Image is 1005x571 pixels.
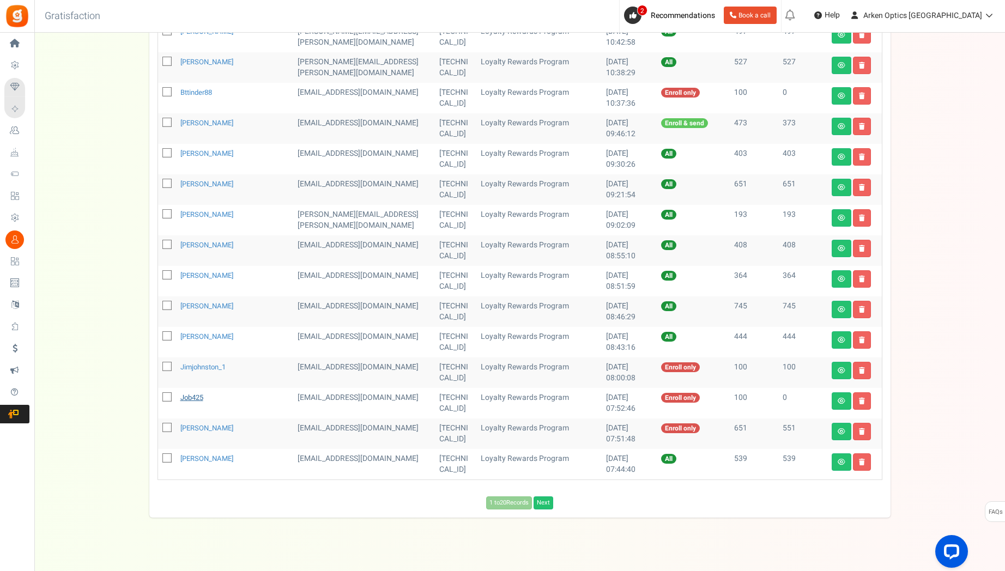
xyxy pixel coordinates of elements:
[730,113,778,144] td: 473
[435,388,476,418] td: [TECHNICAL_ID]
[33,5,112,27] h3: Gratisfaction
[838,276,845,282] i: View details
[730,144,778,174] td: 403
[859,184,865,191] i: Delete user
[778,357,827,388] td: 100
[778,52,827,83] td: 527
[180,57,233,67] a: [PERSON_NAME]
[180,118,233,128] a: [PERSON_NAME]
[476,113,602,144] td: Loyalty Rewards Program
[637,5,647,16] span: 2
[476,22,602,52] td: Loyalty Rewards Program
[661,149,676,159] span: All
[661,393,700,403] span: Enroll only
[476,357,602,388] td: Loyalty Rewards Program
[293,52,435,83] td: [PERSON_NAME][EMAIL_ADDRESS][PERSON_NAME][DOMAIN_NAME]
[180,392,203,403] a: job425
[476,266,602,296] td: Loyalty Rewards Program
[859,306,865,313] i: Delete user
[661,271,676,281] span: All
[661,332,676,342] span: All
[859,245,865,252] i: Delete user
[730,205,778,235] td: 193
[838,93,845,99] i: View details
[602,418,656,449] td: [DATE] 07:51:48
[476,144,602,174] td: Loyalty Rewards Program
[838,428,845,435] i: View details
[293,205,435,235] td: [PERSON_NAME][EMAIL_ADDRESS][PERSON_NAME][DOMAIN_NAME]
[730,22,778,52] td: 497
[435,174,476,205] td: [TECHNICAL_ID]
[180,179,233,189] a: [PERSON_NAME]
[180,453,233,464] a: [PERSON_NAME]
[476,174,602,205] td: Loyalty Rewards Program
[180,240,233,250] a: [PERSON_NAME]
[859,459,865,465] i: Delete user
[730,327,778,357] td: 444
[293,22,435,52] td: [PERSON_NAME][EMAIL_ADDRESS][PERSON_NAME][DOMAIN_NAME]
[859,62,865,69] i: Delete user
[435,144,476,174] td: [TECHNICAL_ID]
[293,296,435,327] td: [EMAIL_ADDRESS][DOMAIN_NAME]
[293,418,435,449] td: General
[435,83,476,113] td: [TECHNICAL_ID]
[838,398,845,404] i: View details
[859,398,865,404] i: Delete user
[476,52,602,83] td: Loyalty Rewards Program
[602,235,656,266] td: [DATE] 08:55:10
[602,266,656,296] td: [DATE] 08:51:59
[435,113,476,144] td: [TECHNICAL_ID]
[602,144,656,174] td: [DATE] 09:30:26
[602,52,656,83] td: [DATE] 10:38:29
[778,235,827,266] td: 408
[724,7,777,24] a: Book a call
[778,113,827,144] td: 373
[180,423,233,433] a: [PERSON_NAME]
[180,209,233,220] a: [PERSON_NAME]
[435,266,476,296] td: [TECHNICAL_ID]
[293,266,435,296] td: [EMAIL_ADDRESS][DOMAIN_NAME]
[435,418,476,449] td: [TECHNICAL_ID]
[180,270,233,281] a: [PERSON_NAME]
[602,388,656,418] td: [DATE] 07:52:46
[778,388,827,418] td: 0
[730,449,778,479] td: 539
[435,52,476,83] td: [TECHNICAL_ID]
[661,454,676,464] span: All
[476,205,602,235] td: Loyalty Rewards Program
[476,418,602,449] td: Loyalty Rewards Program
[293,144,435,174] td: [EMAIL_ADDRESS][DOMAIN_NAME]
[180,148,233,159] a: [PERSON_NAME]
[730,266,778,296] td: 364
[602,327,656,357] td: [DATE] 08:43:16
[180,362,226,372] a: jimjohnston_1
[435,296,476,327] td: [TECHNICAL_ID]
[859,428,865,435] i: Delete user
[661,179,676,189] span: All
[859,123,865,130] i: Delete user
[435,327,476,357] td: [TECHNICAL_ID]
[661,301,676,311] span: All
[859,367,865,374] i: Delete user
[476,327,602,357] td: Loyalty Rewards Program
[293,327,435,357] td: [EMAIL_ADDRESS][DOMAIN_NAME]
[661,210,676,220] span: All
[661,423,700,433] span: Enroll only
[602,174,656,205] td: [DATE] 09:21:54
[651,10,715,21] span: Recommendations
[778,83,827,113] td: 0
[859,215,865,221] i: Delete user
[838,245,845,252] i: View details
[293,235,435,266] td: [EMAIL_ADDRESS][DOMAIN_NAME]
[778,266,827,296] td: 364
[859,32,865,38] i: Delete user
[476,83,602,113] td: Loyalty Rewards Program
[293,174,435,205] td: [EMAIL_ADDRESS][DOMAIN_NAME]
[476,388,602,418] td: Loyalty Rewards Program
[810,7,844,24] a: Help
[838,62,845,69] i: View details
[293,449,435,479] td: [EMAIL_ADDRESS][DOMAIN_NAME]
[180,87,212,98] a: bttinder88
[293,357,435,388] td: General
[661,118,708,128] span: Enroll & send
